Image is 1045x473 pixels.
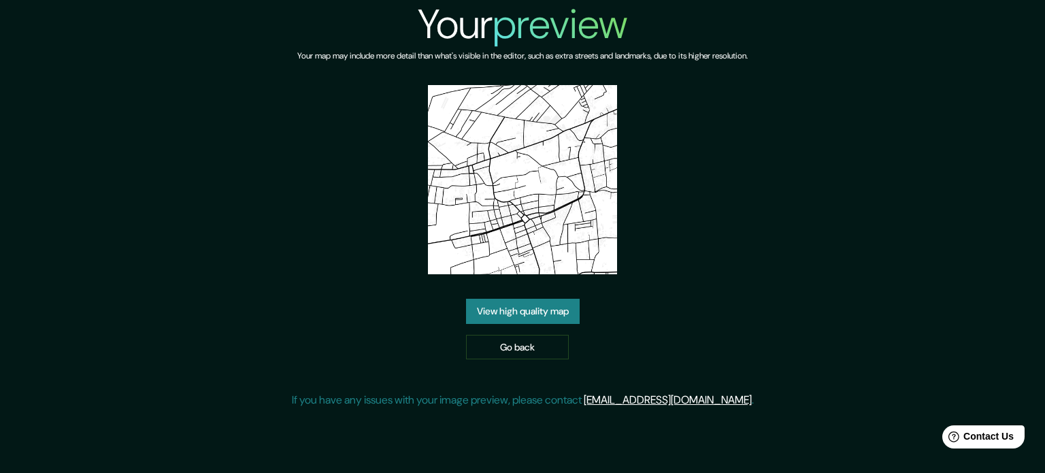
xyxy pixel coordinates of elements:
[466,299,580,324] a: View high quality map
[428,85,617,274] img: created-map-preview
[297,49,748,63] h6: Your map may include more detail than what's visible in the editor, such as extra streets and lan...
[584,393,752,407] a: [EMAIL_ADDRESS][DOMAIN_NAME]
[466,335,569,360] a: Go back
[292,392,754,408] p: If you have any issues with your image preview, please contact .
[924,420,1030,458] iframe: Help widget launcher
